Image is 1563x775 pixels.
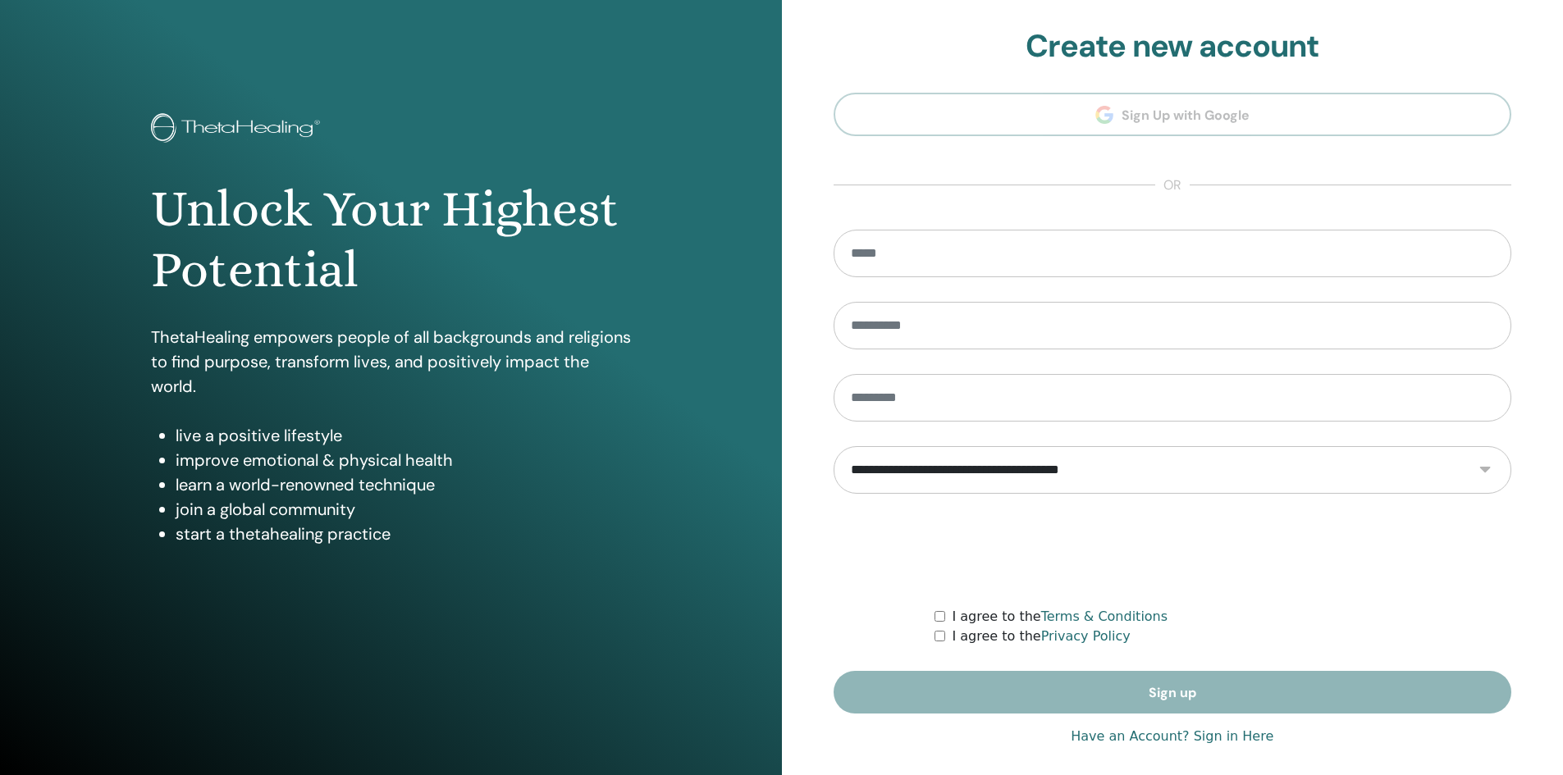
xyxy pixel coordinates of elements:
[176,448,631,472] li: improve emotional & physical health
[151,179,631,301] h1: Unlock Your Highest Potential
[952,607,1168,627] label: I agree to the
[1071,727,1273,746] a: Have an Account? Sign in Here
[1048,518,1297,582] iframe: reCAPTCHA
[176,497,631,522] li: join a global community
[176,423,631,448] li: live a positive lifestyle
[151,325,631,399] p: ThetaHealing empowers people of all backgrounds and religions to find purpose, transform lives, a...
[176,522,631,546] li: start a thetahealing practice
[1041,609,1168,624] a: Terms & Conditions
[1041,628,1131,644] a: Privacy Policy
[1155,176,1190,195] span: or
[834,28,1512,66] h2: Create new account
[176,472,631,497] li: learn a world-renowned technique
[952,627,1130,646] label: I agree to the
